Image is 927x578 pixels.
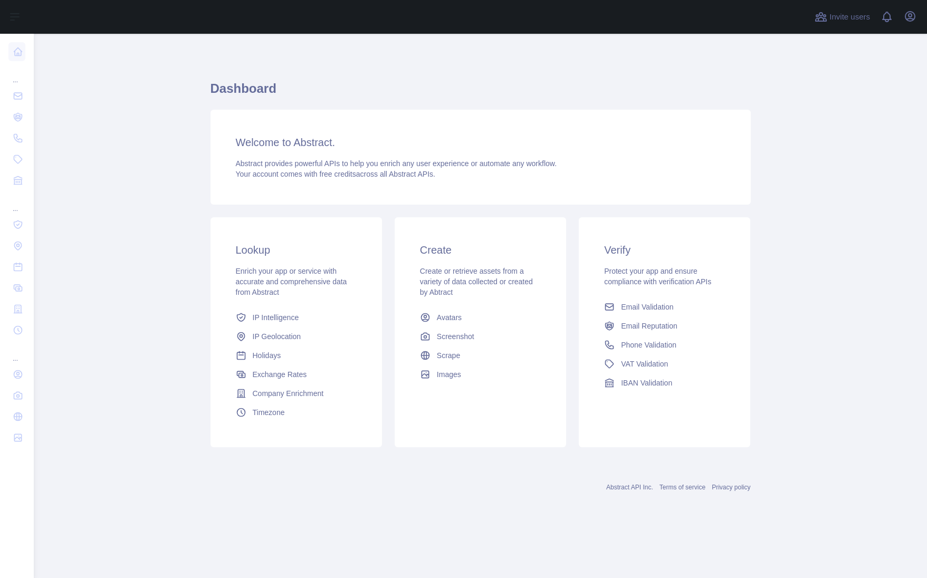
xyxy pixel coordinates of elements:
[236,159,557,168] span: Abstract provides powerful APIs to help you enrich any user experience or automate any workflow.
[232,365,361,384] a: Exchange Rates
[600,354,729,373] a: VAT Validation
[232,403,361,422] a: Timezone
[253,331,301,342] span: IP Geolocation
[437,331,474,342] span: Screenshot
[416,346,545,365] a: Scrape
[236,243,357,257] h3: Lookup
[813,8,872,25] button: Invite users
[437,369,461,380] span: Images
[236,135,725,150] h3: Welcome to Abstract.
[232,327,361,346] a: IP Geolocation
[8,192,25,213] div: ...
[829,11,870,23] span: Invite users
[8,63,25,84] div: ...
[606,484,653,491] a: Abstract API Inc.
[600,297,729,316] a: Email Validation
[621,321,677,331] span: Email Reputation
[437,312,462,323] span: Avatars
[420,267,533,296] span: Create or retrieve assets from a variety of data collected or created by Abtract
[253,312,299,323] span: IP Intelligence
[232,308,361,327] a: IP Intelligence
[253,350,281,361] span: Holidays
[604,243,725,257] h3: Verify
[211,80,751,105] h1: Dashboard
[621,378,672,388] span: IBAN Validation
[600,373,729,392] a: IBAN Validation
[236,170,435,178] span: Your account comes with across all Abstract APIs.
[712,484,750,491] a: Privacy policy
[600,335,729,354] a: Phone Validation
[604,267,711,286] span: Protect your app and ensure compliance with verification APIs
[437,350,460,361] span: Scrape
[621,340,676,350] span: Phone Validation
[621,359,668,369] span: VAT Validation
[416,327,545,346] a: Screenshot
[621,302,673,312] span: Email Validation
[232,346,361,365] a: Holidays
[232,384,361,403] a: Company Enrichment
[416,365,545,384] a: Images
[253,369,307,380] span: Exchange Rates
[660,484,705,491] a: Terms of service
[236,267,347,296] span: Enrich your app or service with accurate and comprehensive data from Abstract
[253,388,324,399] span: Company Enrichment
[8,342,25,363] div: ...
[320,170,356,178] span: free credits
[600,316,729,335] a: Email Reputation
[416,308,545,327] a: Avatars
[253,407,285,418] span: Timezone
[420,243,541,257] h3: Create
